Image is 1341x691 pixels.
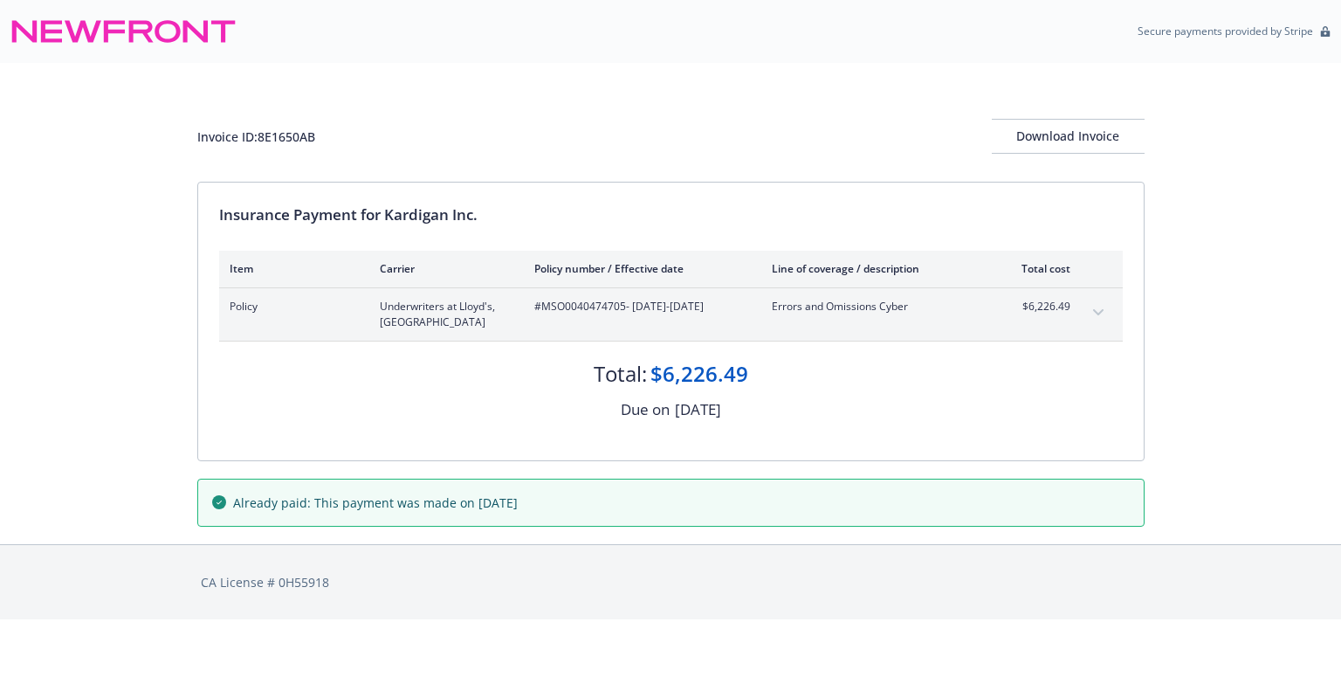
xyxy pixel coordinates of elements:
div: Insurance Payment for Kardigan Inc. [219,204,1123,226]
span: Underwriters at Lloyd's, [GEOGRAPHIC_DATA] [380,299,506,330]
div: $6,226.49 [650,359,748,389]
button: expand content [1084,299,1112,327]
div: Item [230,261,352,276]
span: #MSO0040474705 - [DATE]-[DATE] [534,299,744,314]
div: Invoice ID: 8E1650AB [197,128,315,146]
span: Policy [230,299,352,314]
span: Errors and Omissions Cyber [772,299,977,314]
div: Download Invoice [992,120,1145,153]
div: [DATE] [675,398,721,421]
div: Policy number / Effective date [534,261,744,276]
div: Line of coverage / description [772,261,977,276]
div: Total: [594,359,647,389]
div: CA License # 0H55918 [201,573,1141,591]
span: Already paid: This payment was made on [DATE] [233,494,518,512]
div: Carrier [380,261,506,276]
div: Total cost [1005,261,1070,276]
span: $6,226.49 [1005,299,1070,314]
div: PolicyUnderwriters at Lloyd's, [GEOGRAPHIC_DATA]#MSO0040474705- [DATE]-[DATE]Errors and Omissions... [219,288,1123,341]
p: Secure payments provided by Stripe [1138,24,1313,38]
div: Due on [621,398,670,421]
button: Download Invoice [992,119,1145,154]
